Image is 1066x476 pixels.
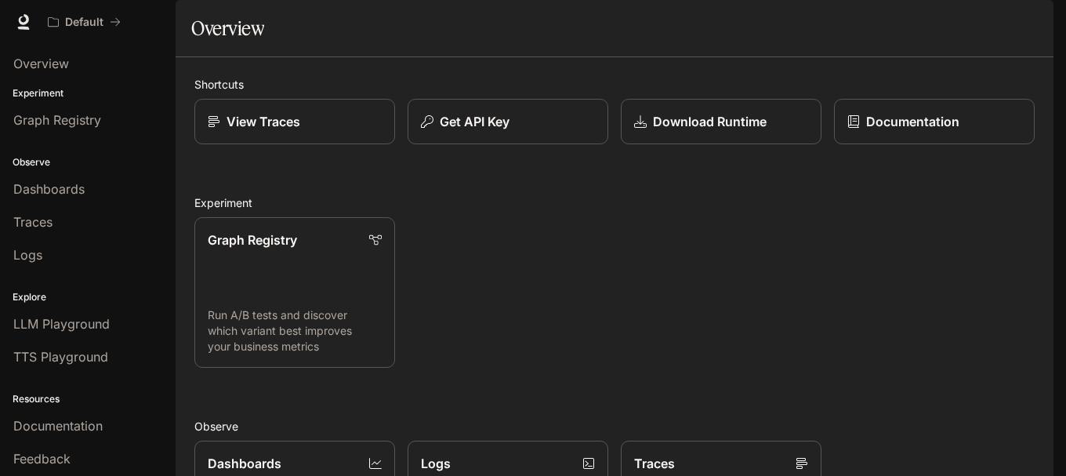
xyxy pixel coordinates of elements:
[421,454,451,473] p: Logs
[65,16,103,29] p: Default
[866,112,959,131] p: Documentation
[194,99,395,144] a: View Traces
[834,99,1035,144] a: Documentation
[194,217,395,368] a: Graph RegistryRun A/B tests and discover which variant best improves your business metrics
[653,112,767,131] p: Download Runtime
[634,454,675,473] p: Traces
[208,454,281,473] p: Dashboards
[208,231,297,249] p: Graph Registry
[41,6,128,38] button: All workspaces
[227,112,300,131] p: View Traces
[191,13,264,44] h1: Overview
[408,99,608,144] button: Get API Key
[621,99,821,144] a: Download Runtime
[208,307,382,354] p: Run A/B tests and discover which variant best improves your business metrics
[194,418,1035,434] h2: Observe
[194,194,1035,211] h2: Experiment
[440,112,509,131] p: Get API Key
[194,76,1035,93] h2: Shortcuts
